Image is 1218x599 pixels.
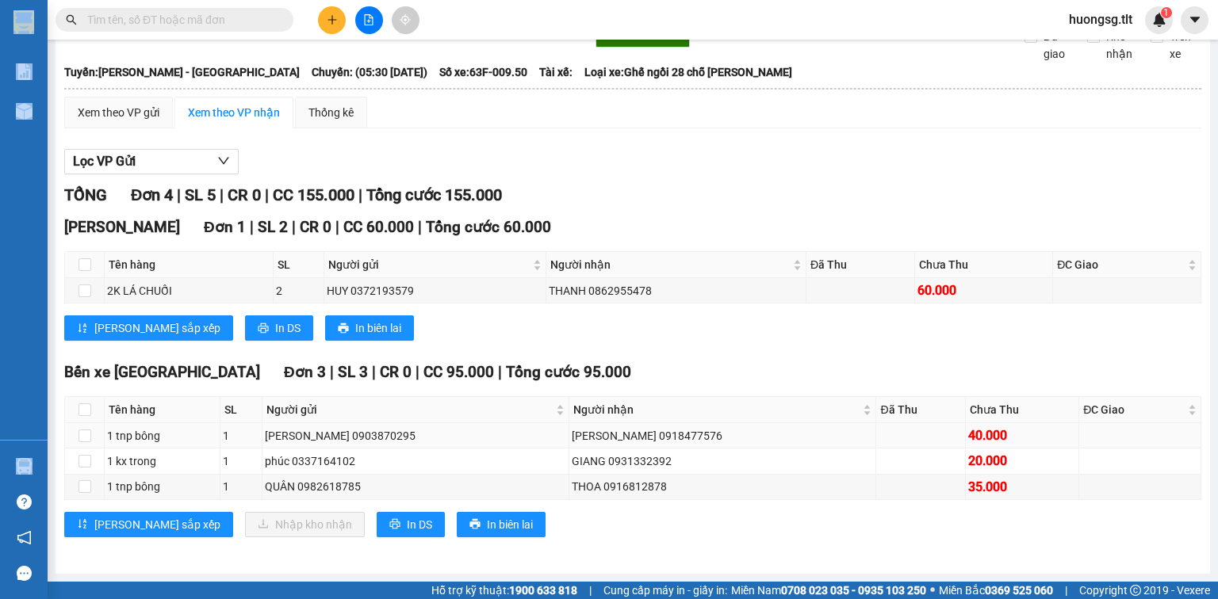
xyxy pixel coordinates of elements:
button: printerIn biên lai [325,315,414,341]
span: Tổng cước 155.000 [366,185,502,204]
span: | [1065,582,1067,599]
span: CR 0 [380,363,412,381]
th: Tên hàng [105,397,220,423]
div: 2K LÁ CHUỐI [107,282,270,299]
button: printerIn DS [245,315,313,341]
div: 1 [223,427,259,444]
span: | [335,218,339,236]
button: sort-ascending[PERSON_NAME] sắp xếp [64,315,233,341]
span: printer [338,322,349,335]
div: 1 kx trong [107,452,217,470]
span: Cung cấp máy in - giấy in: [603,582,727,599]
button: plus [318,6,346,34]
span: Bến xe [GEOGRAPHIC_DATA] [64,363,260,381]
span: question-circle [17,494,32,509]
button: file-add [355,6,383,34]
span: Tổng cước 95.000 [506,363,631,381]
span: Tổng cước 60.000 [426,218,551,236]
strong: 0369 525 060 [985,584,1053,597]
span: SL 2 [258,218,288,236]
button: downloadNhập kho nhận [245,512,365,537]
span: Hỗ trợ kỹ thuật: [431,582,577,599]
span: caret-down [1188,13,1202,27]
span: In DS [407,516,432,533]
div: QUÂN 0982618785 [265,478,566,495]
span: message [17,566,32,581]
div: 2 [276,282,322,299]
span: CR 0 [300,218,331,236]
span: SL 3 [338,363,368,381]
span: Đơn 1 [204,218,246,236]
button: sort-ascending[PERSON_NAME] sắp xếp [64,512,233,537]
span: In biên lai [487,516,533,533]
div: 1 [223,452,259,470]
div: Thống kê [308,104,354,121]
span: | [358,185,362,204]
div: 60.000 [917,280,1051,300]
div: 40.000 [968,425,1077,445]
span: Đơn 3 [284,363,326,381]
div: 1 tnp bông [107,427,217,444]
div: HUY 0372193579 [327,282,543,299]
img: icon-new-feature [1152,13,1166,27]
button: aim [392,6,419,34]
div: 20.000 [968,451,1077,471]
span: CR 0 [228,185,261,204]
span: down [217,155,230,167]
th: Chưa Thu [915,252,1054,278]
span: Tài xế: [539,63,573,81]
img: solution-icon [16,63,33,80]
div: Xem theo VP nhận [188,104,280,121]
span: Số xe: 63F-009.50 [439,63,527,81]
span: Chuyến: (05:30 [DATE]) [312,63,427,81]
span: sort-ascending [77,518,88,531]
strong: 0708 023 035 - 0935 103 250 [781,584,926,597]
span: printer [389,518,400,531]
span: Người nhận [550,256,790,273]
img: warehouse-icon [16,458,33,475]
button: printerIn DS [377,512,445,537]
button: Lọc VP Gửi [64,149,239,174]
span: Kho nhận [1100,28,1139,63]
span: In biên lai [355,319,401,337]
span: | [220,185,224,204]
span: | [498,363,502,381]
span: Trên xe [1163,28,1202,63]
span: CC 155.000 [273,185,354,204]
span: plus [327,14,338,25]
span: [PERSON_NAME] sắp xếp [94,319,220,337]
span: Người gửi [266,401,553,418]
span: | [292,218,296,236]
div: phúc 0337164102 [265,452,566,470]
th: SL [274,252,325,278]
span: [PERSON_NAME] sắp xếp [94,516,220,533]
span: Miền Bắc [939,582,1053,599]
span: printer [469,518,481,531]
div: 1 tnp bông [107,478,217,495]
button: printerIn biên lai [457,512,546,537]
th: Đã Thu [806,252,915,278]
span: ĐC Giao [1083,401,1185,418]
div: THANH 0862955478 [549,282,803,299]
th: SL [220,397,262,423]
div: 35.000 [968,477,1077,497]
span: | [418,218,422,236]
span: Miền Nam [731,582,926,599]
span: | [416,363,419,381]
span: Đơn 4 [131,185,173,204]
span: Loại xe: Ghế ngồi 28 chỗ [PERSON_NAME] [584,63,792,81]
div: Xem theo VP gửi [78,104,159,121]
span: | [177,185,181,204]
strong: 1900 633 818 [509,584,577,597]
span: Người nhận [573,401,860,418]
span: TỔNG [64,185,107,204]
span: | [265,185,269,204]
span: huongsg.tlt [1056,10,1145,29]
span: CC 60.000 [343,218,414,236]
span: ⚪️ [930,587,935,593]
span: ĐC Giao [1057,256,1185,273]
button: caret-down [1181,6,1208,34]
b: Tuyến: [PERSON_NAME] - [GEOGRAPHIC_DATA] [64,66,300,78]
span: search [66,14,77,25]
div: THOA 0916812878 [572,478,873,495]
